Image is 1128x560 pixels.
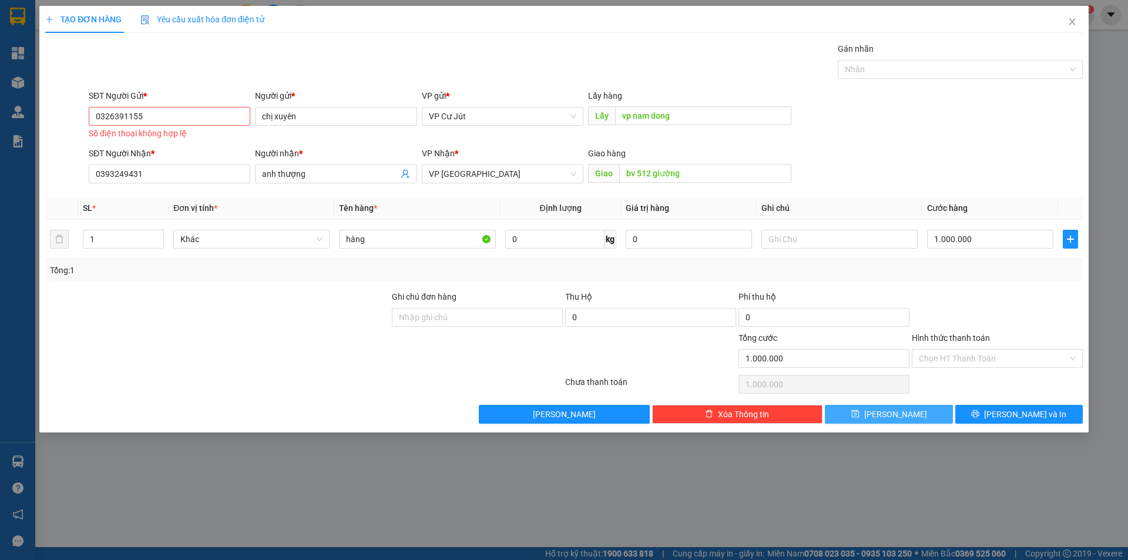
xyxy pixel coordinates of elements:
[89,89,250,102] div: SĐT Người Gửi
[45,15,53,24] span: plus
[605,230,616,249] span: kg
[912,333,990,343] label: Hình thức thanh toán
[588,149,626,158] span: Giao hàng
[533,408,596,421] span: [PERSON_NAME]
[757,197,922,220] th: Ghi chú
[140,15,150,25] img: icon
[180,230,323,248] span: Khác
[429,108,576,125] span: VP Cư Jút
[540,203,582,213] span: Định lượng
[955,405,1083,424] button: printer[PERSON_NAME] và In
[50,230,69,249] button: delete
[339,230,495,249] input: VD: Bàn, Ghế
[1067,17,1077,26] span: close
[838,44,874,53] label: Gán nhãn
[626,230,752,249] input: 0
[705,410,713,419] span: delete
[401,169,410,179] span: user-add
[588,91,622,100] span: Lấy hàng
[140,15,264,24] span: Yêu cầu xuất hóa đơn điện tử
[619,164,791,183] input: Dọc đường
[984,408,1066,421] span: [PERSON_NAME] và In
[851,410,860,419] span: save
[255,89,417,102] div: Người gửi
[588,106,615,125] span: Lấy
[255,147,417,160] div: Người nhận
[89,127,250,140] div: Số điện thoại không hợp lệ
[565,292,592,301] span: Thu Hộ
[45,15,122,24] span: TẠO ĐƠN HÀNG
[1056,6,1089,39] button: Close
[864,408,927,421] span: [PERSON_NAME]
[392,308,563,327] input: Ghi chú đơn hàng
[422,149,455,158] span: VP Nhận
[339,203,377,213] span: Tên hàng
[50,264,435,277] div: Tổng: 1
[479,405,650,424] button: [PERSON_NAME]
[718,408,769,421] span: Xóa Thông tin
[615,106,791,125] input: Dọc đường
[588,164,619,183] span: Giao
[927,203,968,213] span: Cước hàng
[1063,234,1077,244] span: plus
[83,203,92,213] span: SL
[89,147,250,160] div: SĐT Người Nhận
[422,89,583,102] div: VP gửi
[761,230,918,249] input: Ghi Chú
[971,410,979,419] span: printer
[652,405,823,424] button: deleteXóa Thông tin
[738,290,909,308] div: Phí thu hộ
[564,375,737,396] div: Chưa thanh toán
[626,203,669,213] span: Giá trị hàng
[738,333,777,343] span: Tổng cước
[392,292,456,301] label: Ghi chú đơn hàng
[429,165,576,183] span: VP Sài Gòn
[825,405,952,424] button: save[PERSON_NAME]
[1063,230,1078,249] button: plus
[173,203,217,213] span: Đơn vị tính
